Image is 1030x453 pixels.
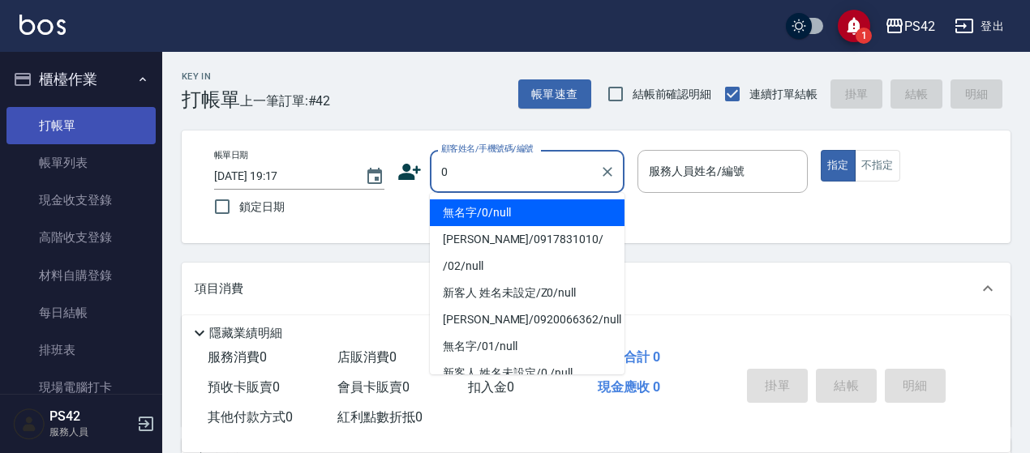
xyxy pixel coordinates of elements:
button: save [838,10,870,42]
a: 每日結帳 [6,294,156,331]
h5: PS42 [49,408,132,425]
span: 鎖定日期 [239,199,285,216]
span: 紅利點數折抵 0 [337,409,423,425]
a: 帳單列表 [6,144,156,182]
span: 扣入金 0 [468,379,514,395]
li: 新客人 姓名未設定/Z0/null [430,280,624,306]
a: 現場電腦打卡 [6,369,156,406]
span: 上一筆訂單:#42 [240,91,331,111]
a: 打帳單 [6,107,156,144]
button: 指定 [821,150,856,182]
h2: Key In [182,71,240,82]
li: [PERSON_NAME]/0917831010/ [430,226,624,253]
span: 連續打單結帳 [749,86,818,103]
a: 材料自購登錄 [6,257,156,294]
label: 顧客姓名/手機號碼/編號 [441,143,534,155]
button: 櫃檯作業 [6,58,156,100]
span: 服務消費 0 [208,349,267,365]
label: 帳單日期 [214,149,248,161]
li: 無名字/0/null [430,199,624,226]
button: 不指定 [855,150,900,182]
a: 排班表 [6,331,156,369]
button: Choose date, selected date is 2025-08-15 [355,157,394,196]
h3: 打帳單 [182,88,240,111]
li: 新客人 姓名未設定/0./null [430,360,624,387]
span: 1 [856,28,872,44]
img: Logo [19,15,66,35]
span: 預收卡販賣 0 [208,379,280,395]
li: 無名字/01/null [430,333,624,360]
button: Clear [596,160,619,183]
div: PS42 [904,16,935,36]
span: 現金應收 0 [598,379,660,395]
button: 帳單速查 [518,79,591,109]
p: 項目消費 [195,280,243,297]
p: 服務人員 [49,425,132,439]
button: PS42 [878,10,942,43]
span: 會員卡販賣 0 [337,379,410,395]
span: 業績合計 0 [598,349,660,365]
span: 結帳前確認明細 [633,86,712,103]
p: 隱藏業績明細 [209,325,282,342]
li: /02/null [430,253,624,280]
img: Person [13,408,45,440]
span: 店販消費 0 [337,349,397,365]
input: YYYY/MM/DD hh:mm [214,163,349,190]
button: 登出 [948,11,1011,41]
a: 現金收支登錄 [6,182,156,219]
a: 高階收支登錄 [6,219,156,256]
div: 項目消費 [182,263,1011,314]
li: [PERSON_NAME]/0920066362/null [430,306,624,333]
span: 其他付款方式 0 [208,409,293,425]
